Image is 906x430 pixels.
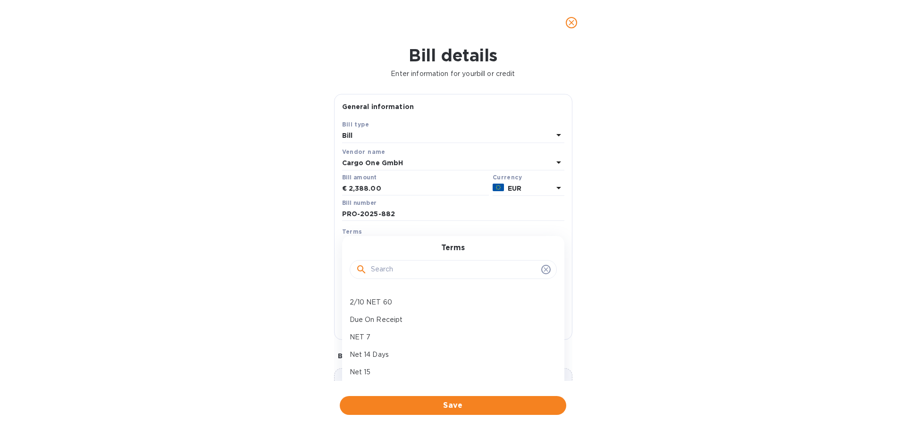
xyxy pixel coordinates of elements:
input: Search [371,262,537,277]
p: Select terms [342,238,385,248]
b: Cargo One GmbH [342,159,403,167]
button: close [560,11,583,34]
p: Net 15 [350,367,549,377]
b: Vendor name [342,148,386,155]
span: Save [347,400,559,411]
p: Enter information for your bill or credit [8,69,898,79]
p: NET 7 [350,332,549,342]
h3: Terms [441,244,465,253]
b: Currency [493,174,522,181]
p: Net 14 Days [350,350,549,360]
p: Due On Receipt [350,315,549,325]
b: General information [342,103,414,110]
p: Bill image [338,351,569,361]
b: Bill [342,132,353,139]
label: Bill number [342,200,376,206]
input: Enter bill number [342,207,564,221]
label: Bill amount [342,175,376,180]
button: Save [340,396,566,415]
input: € Enter bill amount [349,182,489,196]
b: Terms [342,228,362,235]
div: € [342,182,349,196]
b: Bill type [342,121,369,128]
p: 2/10 NET 60 [350,297,549,307]
h1: Bill details [8,45,898,65]
b: EUR [508,185,521,192]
